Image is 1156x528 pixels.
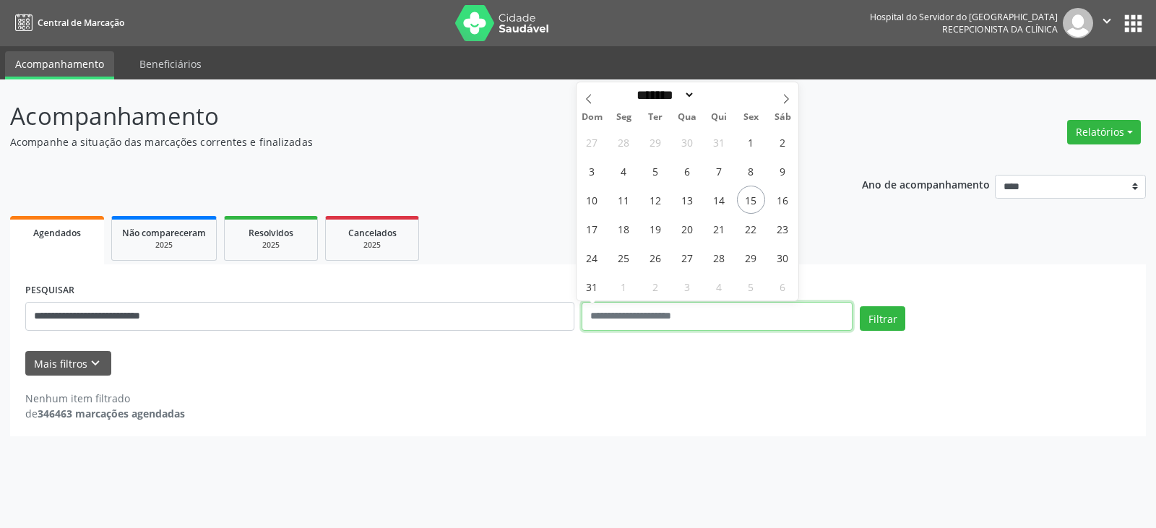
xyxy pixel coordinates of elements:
[673,157,702,185] span: Agosto 6, 2025
[610,157,638,185] span: Agosto 4, 2025
[38,17,124,29] span: Central de Marcação
[673,186,702,214] span: Agosto 13, 2025
[673,272,702,300] span: Setembro 3, 2025
[578,186,606,214] span: Agosto 10, 2025
[942,23,1058,35] span: Recepcionista da clínica
[348,227,397,239] span: Cancelados
[642,272,670,300] span: Setembro 2, 2025
[642,157,670,185] span: Agosto 5, 2025
[705,243,733,272] span: Agosto 28, 2025
[673,215,702,243] span: Agosto 20, 2025
[769,128,797,156] span: Agosto 2, 2025
[25,351,111,376] button: Mais filtroskeyboard_arrow_down
[705,272,733,300] span: Setembro 4, 2025
[10,134,805,150] p: Acompanhe a situação das marcações correntes e finalizadas
[642,128,670,156] span: Julho 29, 2025
[5,51,114,79] a: Acompanhamento
[608,113,639,122] span: Seg
[1099,13,1115,29] i: 
[632,87,696,103] select: Month
[737,272,765,300] span: Setembro 5, 2025
[38,407,185,420] strong: 346463 marcações agendadas
[578,272,606,300] span: Agosto 31, 2025
[129,51,212,77] a: Beneficiários
[578,243,606,272] span: Agosto 24, 2025
[249,227,293,239] span: Resolvidos
[737,215,765,243] span: Agosto 22, 2025
[705,128,733,156] span: Julho 31, 2025
[769,243,797,272] span: Agosto 30, 2025
[769,157,797,185] span: Agosto 9, 2025
[705,186,733,214] span: Agosto 14, 2025
[1121,11,1146,36] button: apps
[639,113,671,122] span: Ter
[610,186,638,214] span: Agosto 11, 2025
[122,227,206,239] span: Não compareceram
[703,113,735,122] span: Qui
[336,240,408,251] div: 2025
[870,11,1058,23] div: Hospital do Servidor do [GEOGRAPHIC_DATA]
[642,186,670,214] span: Agosto 12, 2025
[695,87,743,103] input: Year
[25,391,185,406] div: Nenhum item filtrado
[578,128,606,156] span: Julho 27, 2025
[673,243,702,272] span: Agosto 27, 2025
[610,128,638,156] span: Julho 28, 2025
[87,355,103,371] i: keyboard_arrow_down
[578,215,606,243] span: Agosto 17, 2025
[767,113,798,122] span: Sáb
[1063,8,1093,38] img: img
[860,306,905,331] button: Filtrar
[25,280,74,302] label: PESQUISAR
[642,243,670,272] span: Agosto 26, 2025
[769,272,797,300] span: Setembro 6, 2025
[705,157,733,185] span: Agosto 7, 2025
[737,243,765,272] span: Agosto 29, 2025
[25,406,185,421] div: de
[769,186,797,214] span: Agosto 16, 2025
[578,157,606,185] span: Agosto 3, 2025
[610,243,638,272] span: Agosto 25, 2025
[737,128,765,156] span: Agosto 1, 2025
[737,186,765,214] span: Agosto 15, 2025
[671,113,703,122] span: Qua
[737,157,765,185] span: Agosto 8, 2025
[235,240,307,251] div: 2025
[862,175,990,193] p: Ano de acompanhamento
[705,215,733,243] span: Agosto 21, 2025
[610,272,638,300] span: Setembro 1, 2025
[33,227,81,239] span: Agendados
[577,113,608,122] span: Dom
[735,113,767,122] span: Sex
[10,11,124,35] a: Central de Marcação
[122,240,206,251] div: 2025
[1093,8,1121,38] button: 
[673,128,702,156] span: Julho 30, 2025
[10,98,805,134] p: Acompanhamento
[610,215,638,243] span: Agosto 18, 2025
[1067,120,1141,144] button: Relatórios
[769,215,797,243] span: Agosto 23, 2025
[642,215,670,243] span: Agosto 19, 2025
